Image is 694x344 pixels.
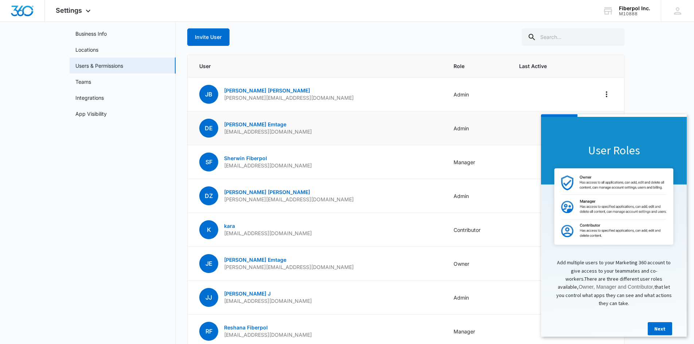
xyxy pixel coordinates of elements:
[224,162,312,169] p: [EMAIL_ADDRESS][DOMAIN_NAME]
[224,331,312,339] p: [EMAIL_ADDRESS][DOMAIN_NAME]
[75,62,123,70] a: Users & Permissions
[7,144,138,193] p: Add multiple users to your Marketing 360 account to give access to your teammates and co-workers....
[56,7,82,14] span: Settings
[445,213,510,247] td: Contributor
[224,94,354,102] p: [PERSON_NAME][EMAIL_ADDRESS][DOMAIN_NAME]
[199,294,218,301] a: JJ
[199,254,218,273] span: JE
[199,125,218,131] a: DE
[75,94,104,102] a: Integrations
[224,87,310,94] a: [PERSON_NAME] [PERSON_NAME]
[445,111,510,145] td: Admin
[224,290,271,297] a: [PERSON_NAME] J
[445,247,510,281] td: Owner
[224,297,312,305] p: [EMAIL_ADDRESS][DOMAIN_NAME]
[199,227,218,233] a: k
[454,62,502,70] span: Role
[224,189,310,195] a: [PERSON_NAME] [PERSON_NAME]
[224,230,312,237] p: [EMAIL_ADDRESS][DOMAIN_NAME]
[224,128,312,135] p: [EMAIL_ADDRESS][DOMAIN_NAME]
[199,193,218,199] a: DZ
[38,170,113,175] span: Owner, Manager and Contributor,
[199,85,218,104] span: JB
[199,119,218,138] span: DE
[187,28,230,46] button: Invite User
[445,281,510,315] td: Admin
[199,288,218,307] span: JJ
[199,186,218,205] span: DZ
[187,34,230,40] a: Invite User
[619,5,650,11] div: account name
[199,328,218,335] a: RF
[224,257,286,263] a: [PERSON_NAME] Emtage
[199,159,218,165] a: SF
[445,179,510,213] td: Admin
[199,261,218,267] a: JE
[224,121,286,127] a: [PERSON_NAME] Emtage
[445,145,510,179] td: Manager
[224,324,268,331] a: Reshana Fiberpol
[224,196,354,203] p: [PERSON_NAME][EMAIL_ADDRESS][DOMAIN_NAME]
[75,78,91,86] a: Teams
[199,220,218,239] span: k
[199,322,218,341] span: RF
[522,28,624,46] input: Search...
[601,88,612,100] button: Actions
[224,223,235,229] a: kara
[75,30,107,37] a: Business Info
[107,208,131,221] a: Next
[519,62,568,70] span: Last Active
[75,110,107,118] a: App Visibility
[199,91,218,98] a: JB
[199,62,436,70] span: User
[619,11,650,16] div: account id
[75,46,98,54] a: Locations
[445,78,510,111] td: Admin
[224,264,354,271] p: [PERSON_NAME][EMAIL_ADDRESS][DOMAIN_NAME]
[224,155,267,161] a: Sherwin Fiberpol
[199,153,218,171] span: SF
